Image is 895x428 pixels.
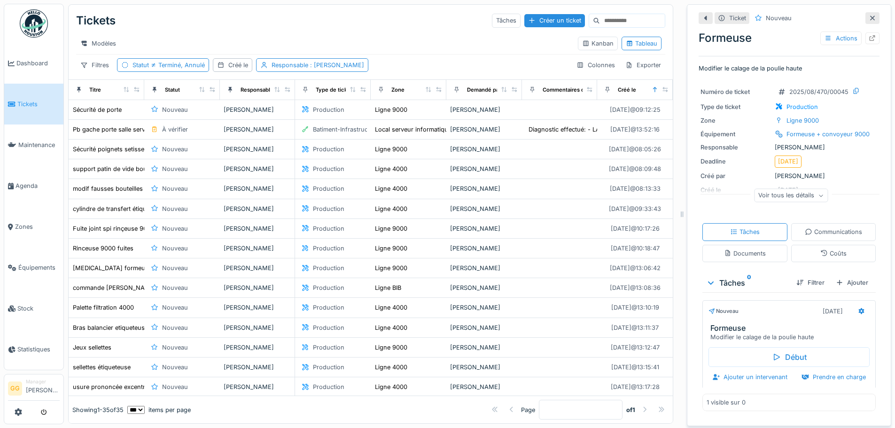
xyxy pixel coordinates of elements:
span: Stock [17,304,60,313]
div: Commentaires de clôture des tâches [543,86,637,94]
span: Zones [15,222,60,231]
div: Ajouter un intervenant [708,371,791,383]
div: [PERSON_NAME] [224,224,291,233]
div: [PERSON_NAME] [224,303,291,312]
div: Ligne 4000 [375,204,407,213]
div: [DATE] @ 13:08:36 [610,283,661,292]
div: [PERSON_NAME] [450,363,518,372]
div: Manager [26,378,60,385]
li: [PERSON_NAME] [26,378,60,398]
div: items per page [127,405,191,414]
a: Maintenance [4,125,63,165]
div: Voir tous les détails [754,189,828,202]
div: Nouveau [708,307,739,315]
div: Documents [724,249,766,258]
div: Ligne 4000 [375,323,407,332]
div: Production [786,102,818,111]
div: Nouveau [162,382,188,391]
div: Page [521,405,535,414]
div: [PERSON_NAME] [700,143,878,152]
div: Modifier le calage de la poulie haute [710,333,872,342]
div: Sécurité de porte [73,105,122,114]
div: Nouveau [162,145,188,154]
a: Stock [4,288,63,329]
div: Nouveau [162,303,188,312]
div: [PERSON_NAME] [450,283,518,292]
div: Production [313,363,344,372]
div: [PERSON_NAME] [450,382,518,391]
div: Local serveur informatique [375,125,451,134]
div: Kanban [582,39,614,48]
div: Production [313,224,344,233]
div: Deadline [700,157,771,166]
div: Nouveau [162,264,188,272]
div: Tâches [492,14,521,27]
div: Créer un ticket [524,14,585,27]
a: Zones [4,206,63,247]
li: GG [8,381,22,396]
div: Début [708,347,870,367]
div: Tâches [730,227,760,236]
div: Ligne 9000 [375,224,407,233]
div: Coûts [820,249,847,258]
span: Maintenance [18,140,60,149]
h3: Formeuse [710,324,872,333]
span: Tickets [17,100,60,109]
div: Tableau [626,39,657,48]
div: [PERSON_NAME] [224,145,291,154]
div: Créé le [618,86,636,94]
div: [PERSON_NAME] [224,323,291,332]
span: Terminé, Annulé [149,62,205,69]
div: [DATE] @ 13:10:19 [611,303,659,312]
div: usure prononcée excentriques sur baladeurs boucheuse [73,382,236,391]
div: [PERSON_NAME] [450,184,518,193]
div: Tickets [76,8,116,33]
div: Nouveau [162,323,188,332]
div: Production [313,145,344,154]
div: [PERSON_NAME] [700,171,878,180]
div: support patin de vide boucheuse ne tient pas en place [73,164,229,173]
div: [PERSON_NAME] [450,204,518,213]
div: Colonnes [572,58,619,72]
div: [DATE] @ 08:09:48 [609,164,661,173]
div: Formeuse [699,30,879,47]
div: Bras balancier etiqueteuse 4000 [73,323,165,332]
div: Prendre en charge [798,371,870,383]
div: Fuite joint spi rinçeuse 9000 [73,224,155,233]
div: Zone [391,86,405,94]
div: Filtrer [793,276,828,289]
span: Agenda [16,181,60,190]
div: [PERSON_NAME] [224,204,291,213]
div: Production [313,303,344,312]
div: Type de ticket [316,86,352,94]
div: Tâches [706,277,789,288]
a: GG Manager[PERSON_NAME] [8,378,60,401]
div: [DATE] @ 08:13:33 [610,184,661,193]
div: Nouveau [162,164,188,173]
div: Nouveau [162,283,188,292]
div: [DATE] @ 10:17:26 [611,224,660,233]
div: [PERSON_NAME] [450,145,518,154]
div: [PERSON_NAME] [224,125,291,134]
div: Production [313,164,344,173]
img: Badge_color-CXgf-gQk.svg [20,9,48,38]
div: Ligne 4000 [375,184,407,193]
div: Production [313,244,344,253]
div: [PERSON_NAME] [450,105,518,114]
div: [PERSON_NAME] [450,264,518,272]
div: Demandé par [467,86,501,94]
span: : [PERSON_NAME] [308,62,364,69]
div: Ticket [729,14,746,23]
div: modif fausses bouteilles tireuse [73,184,164,193]
div: Production [313,264,344,272]
span: Statistiques [17,345,60,354]
div: Jeux sellettes [73,343,111,352]
div: [PERSON_NAME] [450,323,518,332]
div: Nouveau [162,204,188,213]
div: [PERSON_NAME] [224,164,291,173]
div: [MEDICAL_DATA] formeuse 9000 [73,264,169,272]
a: Agenda [4,165,63,206]
div: Diagnostic effectué: - LA partie mécanique n'a... [529,125,667,134]
div: Responsable [700,143,771,152]
div: Zone [700,116,771,125]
